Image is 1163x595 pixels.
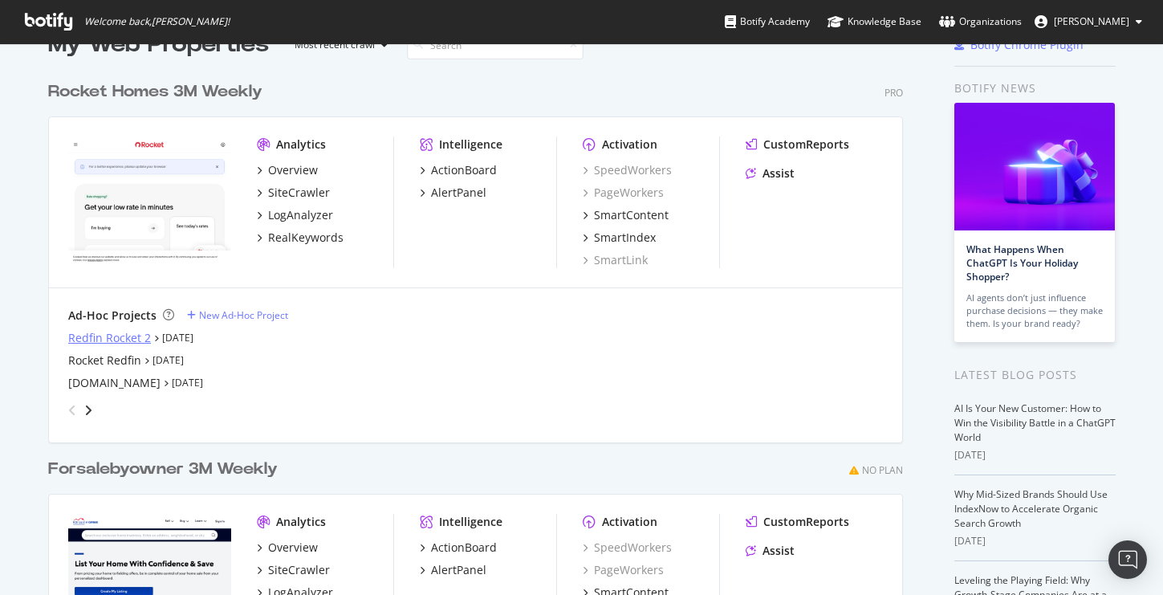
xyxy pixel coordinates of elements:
[83,402,94,418] div: angle-right
[954,401,1116,444] a: AI Is Your New Customer: How to Win the Visibility Battle in a ChatGPT World
[84,15,230,28] span: Welcome back, [PERSON_NAME] !
[268,230,344,246] div: RealKeywords
[602,137,657,153] div: Activation
[583,252,648,268] a: SmartLink
[420,562,486,578] a: AlertPanel
[583,562,664,578] a: PageWorkers
[583,162,672,178] a: SpeedWorkers
[763,514,849,530] div: CustomReports
[884,86,903,100] div: Pro
[187,308,288,322] a: New Ad-Hoc Project
[282,32,394,58] button: Most recent crawl
[1022,9,1155,35] button: [PERSON_NAME]
[594,230,656,246] div: SmartIndex
[966,242,1078,283] a: What Happens When ChatGPT Is Your Holiday Shopper?
[954,79,1116,97] div: Botify news
[746,165,795,181] a: Assist
[954,37,1084,53] a: Botify Chrome Plugin
[257,185,330,201] a: SiteCrawler
[68,308,157,324] div: Ad-Hoc Projects
[257,230,344,246] a: RealKeywords
[828,14,921,30] div: Knowledge Base
[583,230,656,246] a: SmartIndex
[583,540,672,556] a: SpeedWorkers
[162,331,193,344] a: [DATE]
[954,366,1116,384] div: Latest Blog Posts
[1108,540,1147,579] div: Open Intercom Messenger
[583,207,669,223] a: SmartContent
[439,514,502,530] div: Intelligence
[268,540,318,556] div: Overview
[1054,14,1129,28] span: Vlajko Knezic
[966,291,1103,330] div: AI agents don’t just influence purchase decisions — they make them. Is your brand ready?
[583,185,664,201] a: PageWorkers
[939,14,1022,30] div: Organizations
[152,353,184,367] a: [DATE]
[268,162,318,178] div: Overview
[746,543,795,559] a: Assist
[257,207,333,223] a: LogAnalyzer
[954,487,1108,530] a: Why Mid-Sized Brands Should Use IndexNow to Accelerate Organic Search Growth
[431,162,497,178] div: ActionBoard
[48,458,284,481] a: Forsalebyowner 3M Weekly
[407,31,584,59] input: Search
[970,37,1084,53] div: Botify Chrome Plugin
[439,137,502,153] div: Intelligence
[763,137,849,153] div: CustomReports
[746,137,849,153] a: CustomReports
[257,162,318,178] a: Overview
[276,137,326,153] div: Analytics
[862,463,903,477] div: No Plan
[199,308,288,322] div: New Ad-Hoc Project
[48,80,269,104] a: Rocket Homes 3M Weekly
[48,29,269,61] div: My Web Properties
[257,562,330,578] a: SiteCrawler
[431,185,486,201] div: AlertPanel
[268,185,330,201] div: SiteCrawler
[68,137,231,267] img: www.rocket.com
[420,162,497,178] a: ActionBoard
[268,207,333,223] div: LogAnalyzer
[68,375,161,391] a: [DOMAIN_NAME]
[276,514,326,530] div: Analytics
[762,543,795,559] div: Assist
[954,534,1116,548] div: [DATE]
[48,80,262,104] div: Rocket Homes 3M Weekly
[954,103,1115,230] img: What Happens When ChatGPT Is Your Holiday Shopper?
[68,330,151,346] a: Redfin Rocket 2
[172,376,203,389] a: [DATE]
[746,514,849,530] a: CustomReports
[602,514,657,530] div: Activation
[431,540,497,556] div: ActionBoard
[257,540,318,556] a: Overview
[594,207,669,223] div: SmartContent
[420,185,486,201] a: AlertPanel
[295,40,375,50] div: Most recent crawl
[48,458,278,481] div: Forsalebyowner 3M Weekly
[431,562,486,578] div: AlertPanel
[268,562,330,578] div: SiteCrawler
[68,353,141,369] a: Rocket Redfin
[420,540,497,556] a: ActionBoard
[62,397,83,423] div: angle-left
[725,14,810,30] div: Botify Academy
[954,448,1116,463] div: [DATE]
[762,165,795,181] div: Assist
